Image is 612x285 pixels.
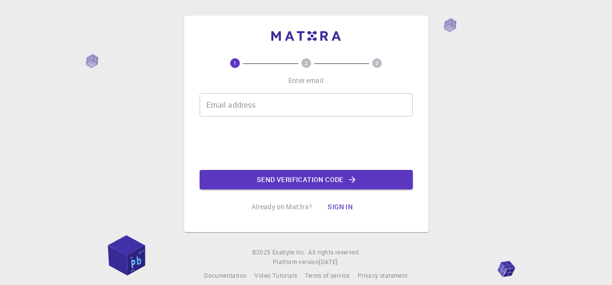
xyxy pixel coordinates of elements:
[320,197,361,217] button: Sign in
[272,248,306,256] span: Exabyte Inc.
[376,60,378,67] text: 3
[319,258,339,266] span: [DATE] .
[305,60,308,67] text: 2
[204,271,247,279] span: Documentation
[254,271,297,281] a: Video Tutorials
[273,257,319,267] span: Platform version
[358,271,408,281] a: Privacy statement
[358,271,408,279] span: Privacy statement
[272,248,306,257] a: Exabyte Inc.
[251,202,313,212] p: Already on Mat3ra?
[252,248,272,257] span: © 2025
[308,248,360,257] span: All rights reserved.
[204,271,247,281] a: Documentation
[254,271,297,279] span: Video Tutorials
[288,76,324,85] p: Enter email
[200,170,413,189] button: Send verification code
[234,60,236,67] text: 1
[233,124,380,162] iframe: reCAPTCHA
[305,271,349,281] a: Terms of service
[319,257,339,267] a: [DATE].
[305,271,349,279] span: Terms of service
